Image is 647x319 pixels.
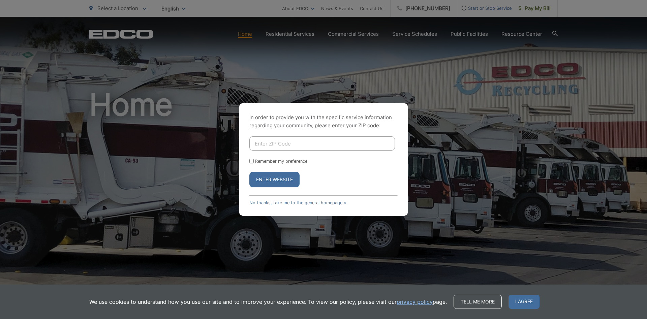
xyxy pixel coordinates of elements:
[249,200,346,205] a: No thanks, take me to the general homepage >
[454,295,502,309] a: Tell me more
[89,298,447,306] p: We use cookies to understand how you use our site and to improve your experience. To view our pol...
[249,172,300,187] button: Enter Website
[397,298,433,306] a: privacy policy
[509,295,540,309] span: I agree
[255,159,307,164] label: Remember my preference
[249,136,395,151] input: Enter ZIP Code
[249,113,398,130] p: In order to provide you with the specific service information regarding your community, please en...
